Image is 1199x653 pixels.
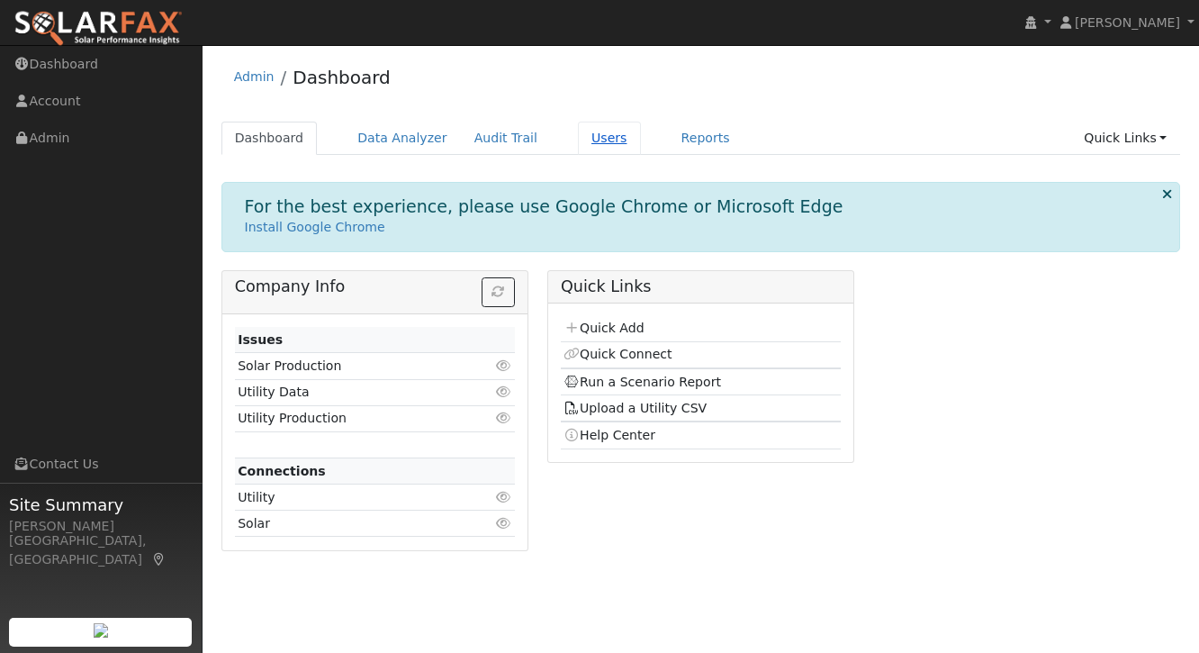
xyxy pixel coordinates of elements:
i: Click to view [496,385,512,398]
a: Quick Add [563,321,644,335]
a: Install Google Chrome [245,220,385,234]
td: Solar Production [235,353,470,379]
a: Data Analyzer [344,122,461,155]
a: Quick Connect [563,347,672,361]
a: Dashboard [221,122,318,155]
td: Utility [235,485,470,511]
a: Dashboard [293,67,391,88]
i: Click to view [496,517,512,530]
h1: For the best experience, please use Google Chrome or Microsoft Edge [245,196,843,217]
div: [PERSON_NAME] [9,517,193,536]
strong: Issues [238,332,283,347]
a: Users [578,122,641,155]
img: SolarFax [14,10,183,48]
span: Site Summary [9,493,193,517]
i: Click to view [496,412,512,424]
td: Solar [235,511,470,537]
strong: Connections [238,464,326,478]
h5: Quick Links [561,277,841,296]
i: Click to view [496,491,512,503]
div: [GEOGRAPHIC_DATA], [GEOGRAPHIC_DATA] [9,531,193,569]
td: Utility Production [235,405,470,431]
a: Help Center [563,428,655,442]
img: retrieve [94,623,108,638]
a: Map [151,552,167,567]
a: Audit Trail [461,122,551,155]
span: [PERSON_NAME] [1075,15,1180,30]
a: Reports [668,122,744,155]
h5: Company Info [235,277,515,296]
td: Utility Data [235,379,470,405]
a: Quick Links [1070,122,1180,155]
a: Admin [234,69,275,84]
a: Run a Scenario Report [563,375,721,389]
a: Upload a Utility CSV [563,401,707,415]
i: Click to view [496,359,512,372]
